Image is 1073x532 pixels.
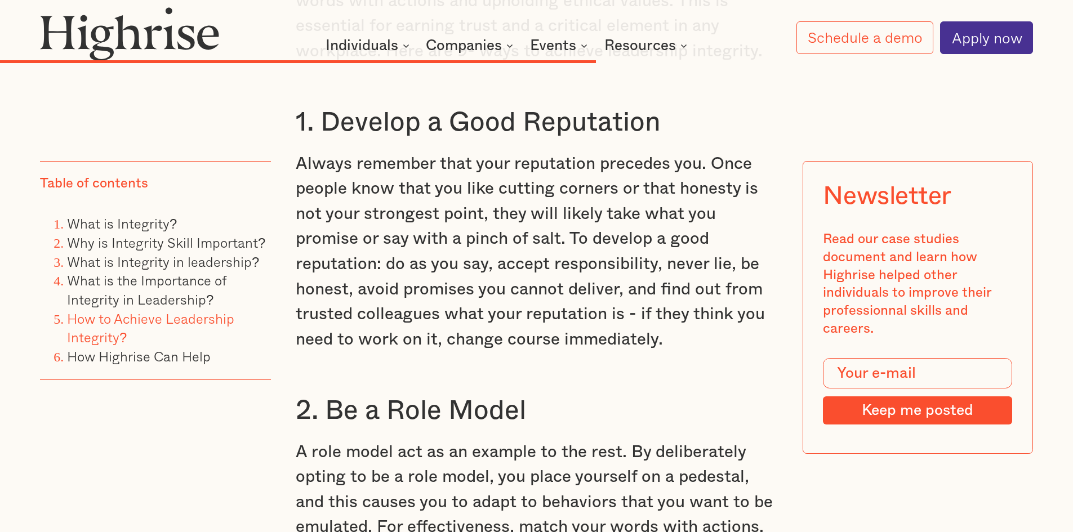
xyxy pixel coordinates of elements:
[296,151,778,352] p: Always remember that your reputation precedes you. Once people know that you like cutting corners...
[296,106,778,140] h3: 1. Develop a Good Reputation
[326,39,398,52] div: Individuals
[326,39,413,52] div: Individuals
[67,213,177,234] a: What is Integrity?
[940,21,1033,54] a: Apply now
[426,39,517,52] div: Companies
[604,39,691,52] div: Resources
[530,39,576,52] div: Events
[40,7,219,61] img: Highrise logo
[67,251,259,271] a: What is Integrity in leadership?
[796,21,934,53] a: Schedule a demo
[530,39,591,52] div: Events
[67,307,234,347] a: How to Achieve Leadership Integrity?
[67,270,226,310] a: What is the Importance of Integrity in Leadership?
[40,175,148,193] div: Table of contents
[823,358,1012,424] form: Modal Form
[823,231,1012,338] div: Read our case studies document and learn how Highrise helped other individuals to improve their p...
[426,39,502,52] div: Companies
[67,232,265,253] a: Why is Integrity Skill Important?
[296,394,778,428] h3: 2. Be a Role Model
[604,39,676,52] div: Resources
[823,396,1012,424] input: Keep me posted
[823,181,951,211] div: Newsletter
[823,358,1012,388] input: Your e-mail
[67,346,211,366] a: How Highrise Can Help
